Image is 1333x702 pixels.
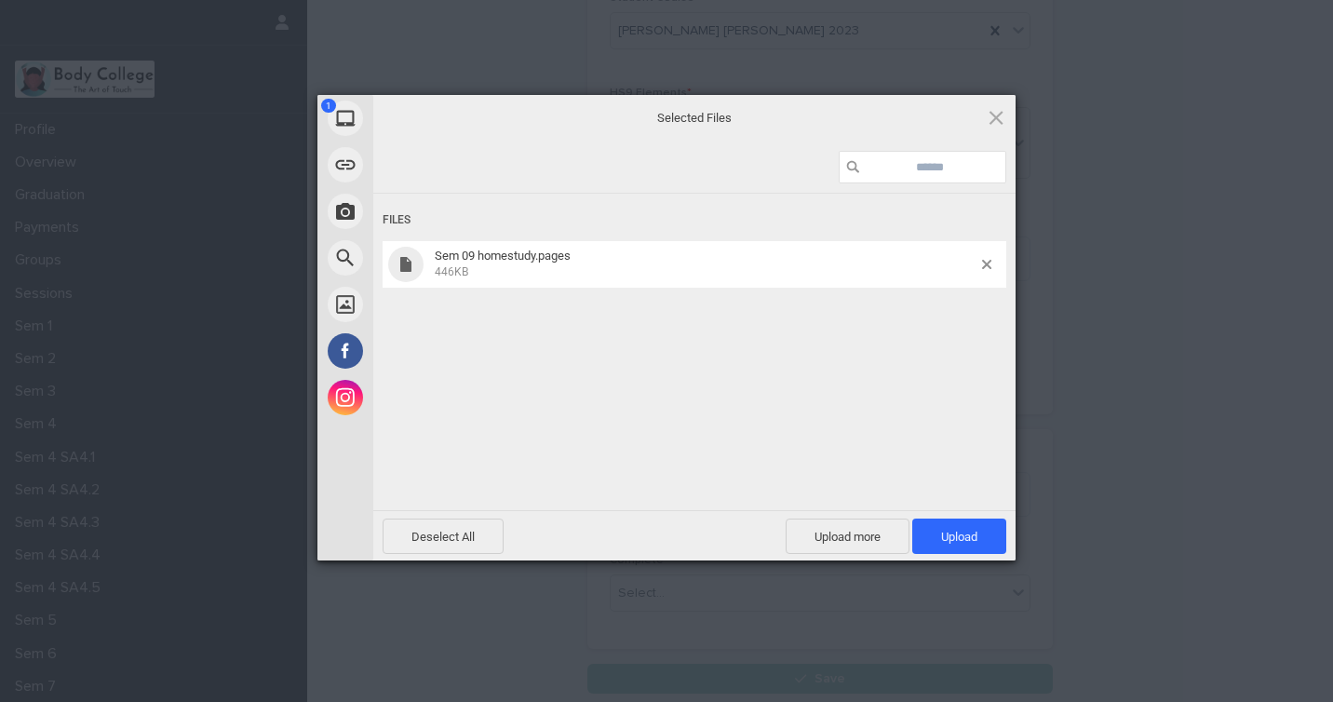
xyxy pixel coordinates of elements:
[435,265,468,278] span: 446KB
[317,188,541,235] div: Take Photo
[912,519,1006,554] span: Upload
[383,519,504,554] span: Deselect All
[941,530,977,544] span: Upload
[508,110,881,127] span: Selected Files
[317,142,541,188] div: Link (URL)
[383,203,1006,237] div: Files
[435,249,571,263] span: Sem 09 homestudy.pages
[317,95,541,142] div: My Device
[786,519,909,554] span: Upload more
[317,374,541,421] div: Instagram
[429,249,982,279] span: Sem 09 homestudy.pages
[317,281,541,328] div: Unsplash
[321,99,336,113] span: 1
[986,107,1006,128] span: Click here or hit ESC to close picker
[317,235,541,281] div: Web Search
[317,328,541,374] div: Facebook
